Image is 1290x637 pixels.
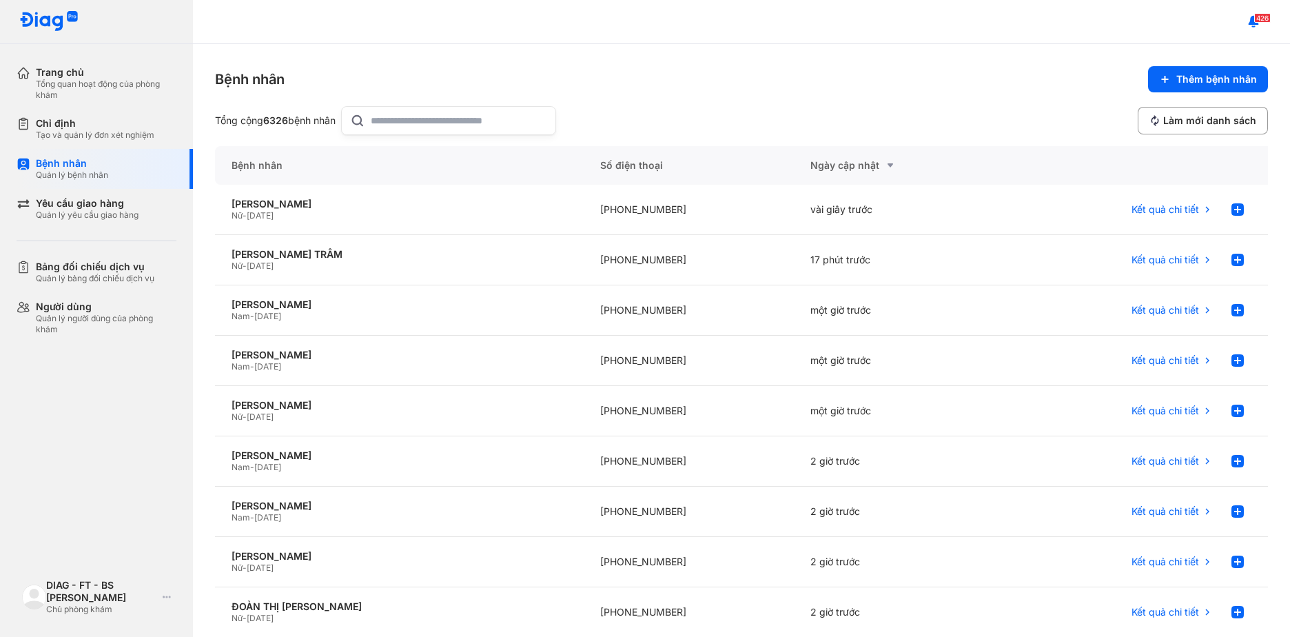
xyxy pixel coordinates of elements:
[36,117,154,130] div: Chỉ định
[232,600,567,613] div: ĐOÀN THỊ [PERSON_NAME]
[232,210,243,221] span: Nữ
[36,210,139,221] div: Quản lý yêu cầu giao hàng
[232,349,567,361] div: [PERSON_NAME]
[243,210,247,221] span: -
[584,185,795,235] div: [PHONE_NUMBER]
[1148,66,1268,92] button: Thêm bệnh nhân
[263,114,288,126] span: 6326
[232,248,567,261] div: [PERSON_NAME] TRÂM
[584,436,795,487] div: [PHONE_NUMBER]
[243,563,247,573] span: -
[232,261,243,271] span: Nữ
[36,79,176,101] div: Tổng quan hoạt động của phòng khám
[36,273,154,284] div: Quản lý bảng đối chiếu dịch vụ
[215,146,584,185] div: Bệnh nhân
[1132,304,1199,316] span: Kết quả chi tiết
[243,613,247,623] span: -
[584,235,795,285] div: [PHONE_NUMBER]
[46,604,157,615] div: Chủ phòng khám
[36,313,176,335] div: Quản lý người dùng của phòng khám
[232,512,250,523] span: Nam
[584,386,795,436] div: [PHONE_NUMBER]
[243,261,247,271] span: -
[1132,203,1199,216] span: Kết quả chi tiết
[36,66,176,79] div: Trang chủ
[36,130,154,141] div: Tạo và quản lý đơn xét nghiệm
[250,462,254,472] span: -
[247,412,274,422] span: [DATE]
[794,336,1005,386] div: một giờ trước
[584,537,795,587] div: [PHONE_NUMBER]
[254,512,281,523] span: [DATE]
[19,11,79,32] img: logo
[1132,556,1199,568] span: Kết quả chi tiết
[794,285,1005,336] div: một giờ trước
[232,462,250,472] span: Nam
[46,579,157,604] div: DIAG - FT - BS [PERSON_NAME]
[1163,114,1256,127] span: Làm mới danh sách
[232,361,250,372] span: Nam
[232,299,567,311] div: [PERSON_NAME]
[1138,107,1268,134] button: Làm mới danh sách
[243,412,247,422] span: -
[1132,505,1199,518] span: Kết quả chi tiết
[36,157,108,170] div: Bệnh nhân
[232,311,250,321] span: Nam
[254,462,281,472] span: [DATE]
[22,585,46,609] img: logo
[232,412,243,422] span: Nữ
[584,336,795,386] div: [PHONE_NUMBER]
[232,563,243,573] span: Nữ
[794,487,1005,537] div: 2 giờ trước
[794,436,1005,487] div: 2 giờ trước
[794,185,1005,235] div: vài giây trước
[1132,354,1199,367] span: Kết quả chi tiết
[1132,606,1199,618] span: Kết quả chi tiết
[232,500,567,512] div: [PERSON_NAME]
[247,613,274,623] span: [DATE]
[584,285,795,336] div: [PHONE_NUMBER]
[36,170,108,181] div: Quản lý bệnh nhân
[247,210,274,221] span: [DATE]
[247,261,274,271] span: [DATE]
[247,563,274,573] span: [DATE]
[232,449,567,462] div: [PERSON_NAME]
[36,301,176,313] div: Người dùng
[794,235,1005,285] div: 17 phút trước
[250,512,254,523] span: -
[1176,73,1257,85] span: Thêm bệnh nhân
[215,114,336,127] div: Tổng cộng bệnh nhân
[584,487,795,537] div: [PHONE_NUMBER]
[794,537,1005,587] div: 2 giờ trước
[1132,405,1199,417] span: Kết quả chi tiết
[36,261,154,273] div: Bảng đối chiếu dịch vụ
[232,550,567,563] div: [PERSON_NAME]
[232,399,567,412] div: [PERSON_NAME]
[215,70,285,89] div: Bệnh nhân
[810,157,988,174] div: Ngày cập nhật
[250,361,254,372] span: -
[254,311,281,321] span: [DATE]
[254,361,281,372] span: [DATE]
[232,613,243,623] span: Nữ
[250,311,254,321] span: -
[1132,455,1199,467] span: Kết quả chi tiết
[1254,13,1271,23] span: 426
[36,197,139,210] div: Yêu cầu giao hàng
[794,386,1005,436] div: một giờ trước
[584,146,795,185] div: Số điện thoại
[232,198,567,210] div: [PERSON_NAME]
[1132,254,1199,266] span: Kết quả chi tiết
